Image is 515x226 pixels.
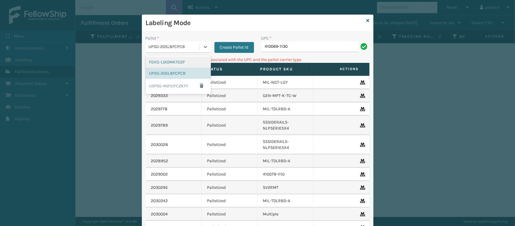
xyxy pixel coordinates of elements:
td: MIL-TDLRBD-A [258,102,314,116]
td: Palletized [202,154,258,168]
a: 2030004 [151,211,168,217]
a: 2029333 [151,93,168,99]
a: 2029778 [151,106,168,112]
td: Palletized [202,89,258,102]
td: SV2RMT [258,181,314,194]
td: MIL-NGT-LGY [258,76,314,89]
i: Remove From Pallet [360,159,364,163]
i: Remove From Pallet [360,172,364,176]
td: Palletized [202,168,258,181]
td: Palletized [202,181,258,194]
td: Palletized [202,102,258,116]
td: SSSIDERAILS-NLPSERIESX4 [258,116,314,135]
td: Palletized [202,76,258,89]
td: MIL-TDLRBD-A [258,194,314,208]
i: Remove From Pallet [360,212,364,216]
label: Status [206,66,249,72]
i: Remove From Pallet [360,107,364,111]
div: UPSG-205L8FCPCB [146,68,211,79]
a: 2030295 [151,185,168,191]
i: Remove From Pallet [360,80,364,85]
div: FDXG-L0IOMK7OZF [146,56,211,68]
i: Remove From Pallet [360,123,364,128]
i: Remove From Pallet [360,94,364,98]
i: Remove From Pallet [360,199,364,203]
label: Product SKU [260,66,304,72]
h3: Labeling Mode [146,18,364,27]
p: Can't find any fulfillment orders associated with the UPC and the pallet carrier type. [146,56,370,63]
td: Multiple [258,208,314,221]
span: Actions [311,64,363,74]
i: Remove From Pallet [360,143,364,147]
td: Palletized [202,135,258,154]
a: 2029002 [151,171,168,177]
a: 2028952 [151,158,168,164]
div: USPSG-M21UYCZK7Y [146,79,211,93]
td: Palletized [202,116,258,135]
a: 2030342 [151,198,168,204]
td: SSSIDERAILS-NLPSERIESX4 [258,135,314,154]
td: 410079-1110 [258,168,314,181]
i: Remove From Pallet [360,186,364,190]
label: Pallet [146,35,159,41]
td: Palletized [202,194,258,208]
td: Palletized [202,208,258,221]
a: 2029789 [151,122,168,128]
label: UPC [261,35,272,41]
a: 2030028 [151,142,168,148]
td: GEN-MPT-K-TC-W [258,89,314,102]
td: MIL-TDLRBD-A [258,154,314,168]
div: UPSG-205L8FCPCB [149,44,200,50]
button: Create Pallet Id [215,42,254,53]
